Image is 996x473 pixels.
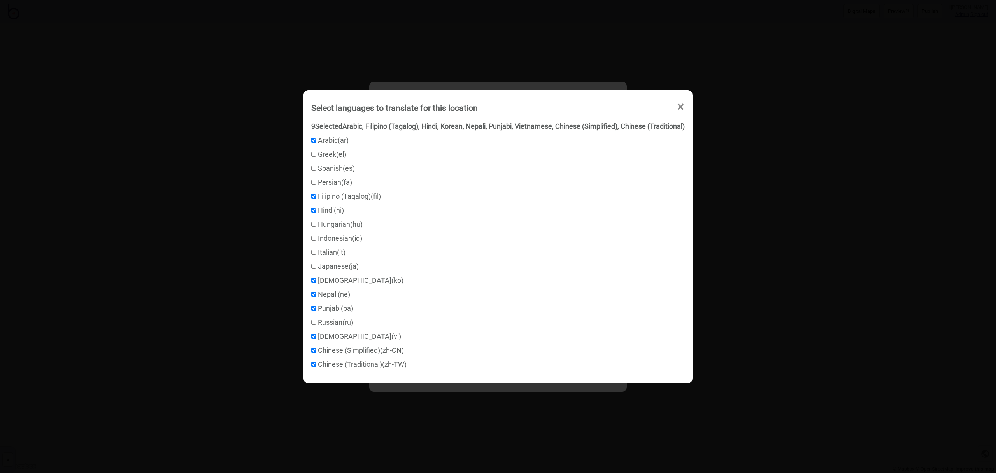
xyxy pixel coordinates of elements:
[311,248,345,256] label: Italian ( it )
[311,150,346,158] label: Greek ( el )
[311,122,685,130] strong: 9 Selected Arabic, Filipino (Tagalog), Hindi, Korean, Nepali, Punjabi, Vietnamese, Chinese (Simpl...
[311,208,316,213] input: Hindi(hi)
[311,234,362,242] label: Indonesian ( id )
[311,194,316,199] input: Filipino (Tagalog)(fil)
[311,262,359,270] label: Japanese ( ja )
[311,166,316,171] input: Spanish(es)
[311,178,352,186] label: Persian ( fa )
[311,362,316,367] input: Chinese (Traditional)(zh-TW)
[311,236,316,241] input: Indonesian(id)
[311,164,355,172] label: Spanish ( es )
[311,180,316,185] input: Persian(fa)
[311,152,316,157] input: Greek(el)
[311,318,353,326] label: Russian ( ru )
[311,264,316,269] input: Japanese(ja)
[311,278,316,283] input: [DEMOGRAPHIC_DATA](ko)
[311,222,316,227] input: Hungarian(hu)
[311,348,316,353] input: Chinese (Simplified)(zh-CN)
[311,306,316,311] input: Punjabi(pa)
[311,346,404,354] label: Chinese (Simplified) ( zh-CN )
[311,292,316,297] input: Nepali(ne)
[311,192,381,200] label: Filipino (Tagalog) ( fil )
[311,320,316,325] input: Russian(ru)
[311,206,344,214] label: Hindi ( hi )
[311,334,316,339] input: [DEMOGRAPHIC_DATA](vi)
[311,250,316,255] input: Italian(it)
[311,360,407,368] label: Chinese (Traditional) ( zh-TW )
[311,304,353,312] label: Punjabi ( pa )
[311,138,316,143] input: Arabic(ar)
[311,332,401,340] label: [DEMOGRAPHIC_DATA] ( vi )
[311,220,363,228] label: Hungarian ( hu )
[311,100,478,116] div: Select languages to translate for this location
[311,276,403,284] label: [DEMOGRAPHIC_DATA] ( ko )
[677,94,685,120] span: ×
[311,136,349,144] label: Arabic ( ar )
[311,290,350,298] label: Nepali ( ne )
